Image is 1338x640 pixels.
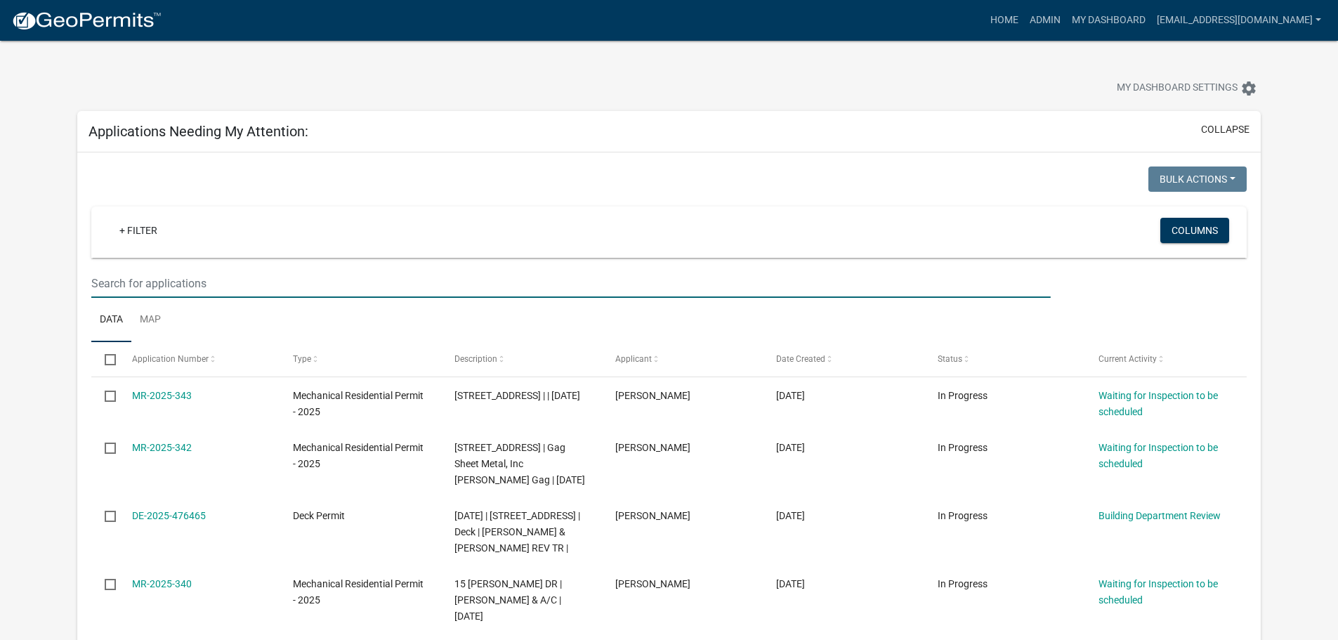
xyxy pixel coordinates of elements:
span: Mechanical Residential Permit - 2025 [293,578,424,606]
a: Waiting for Inspection to be scheduled [1098,442,1218,469]
button: Bulk Actions [1148,166,1247,192]
span: Application Number [132,354,209,364]
span: In Progress [938,442,988,453]
input: Search for applications [91,269,1050,298]
a: + Filter [108,218,169,243]
a: Waiting for Inspection to be scheduled [1098,390,1218,417]
a: Admin [1024,7,1066,34]
span: 1206 16TH ST N | | 09/15/2025 [454,390,580,401]
datatable-header-cell: Select [91,342,118,376]
span: mary nilson [615,578,690,589]
a: Map [131,298,169,343]
span: Date Created [776,354,825,364]
button: collapse [1201,122,1250,137]
datatable-header-cell: Applicant [602,342,763,376]
datatable-header-cell: Description [440,342,601,376]
span: Dan Gag [615,442,690,453]
button: Columns [1160,218,1229,243]
a: DE-2025-476465 [132,510,206,521]
a: Building Department Review [1098,510,1221,521]
datatable-header-cell: Current Activity [1085,342,1246,376]
span: Mechanical Residential Permit - 2025 [293,442,424,469]
span: In Progress [938,578,988,589]
i: settings [1240,80,1257,97]
span: 09/17/2025 | 1729 OAKWOOD AVE | Deck | JERRY & CAROL MEINDERS REV TR | [454,510,580,554]
span: Current Activity [1098,354,1157,364]
a: Home [985,7,1024,34]
datatable-header-cell: Status [924,342,1085,376]
datatable-header-cell: Application Number [119,342,280,376]
span: 09/10/2025 [776,510,805,521]
datatable-header-cell: Type [280,342,440,376]
span: In Progress [938,510,988,521]
a: MR-2025-342 [132,442,192,453]
span: Mechanical Residential Permit - 2025 [293,390,424,417]
span: My Dashboard Settings [1117,80,1238,97]
a: MR-2025-340 [132,578,192,589]
span: Dave Cone [615,390,690,401]
datatable-header-cell: Date Created [763,342,924,376]
a: [EMAIL_ADDRESS][DOMAIN_NAME] [1151,7,1327,34]
span: In Progress [938,390,988,401]
h5: Applications Needing My Attention: [88,123,308,140]
a: Waiting for Inspection to be scheduled [1098,578,1218,606]
span: Type [293,354,311,364]
span: Status [938,354,962,364]
span: Deck Permit [293,510,345,521]
span: 15 MCINTOSH DR | NILSON HEATING & A/C | 09/10/2025 [454,578,562,622]
span: Carrie Quast [615,510,690,521]
a: MR-2025-343 [132,390,192,401]
span: Applicant [615,354,652,364]
span: 09/10/2025 [776,578,805,589]
span: 09/10/2025 [776,390,805,401]
button: My Dashboard Settingssettings [1106,74,1268,102]
span: 09/10/2025 [776,442,805,453]
a: My Dashboard [1066,7,1151,34]
a: Data [91,298,131,343]
span: Description [454,354,497,364]
span: 1327 GERMAN ST S | Gag Sheet Metal, Inc Dan Gag | 09/15/2025 [454,442,585,485]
